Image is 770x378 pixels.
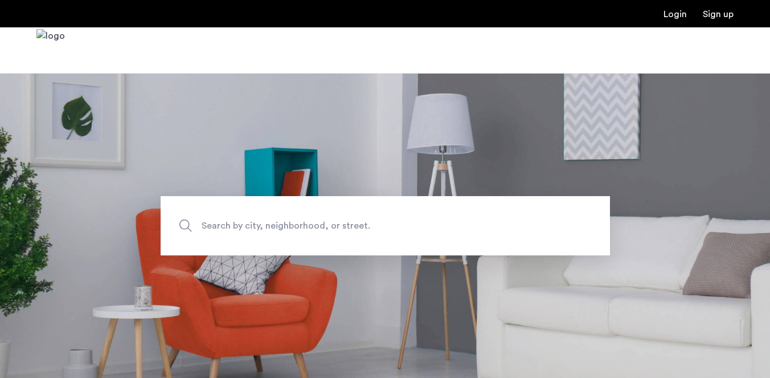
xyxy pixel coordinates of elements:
[202,218,516,233] span: Search by city, neighborhood, or street.
[36,29,65,72] img: logo
[663,10,687,19] a: Login
[161,196,610,255] input: Apartment Search
[36,29,65,72] a: Cazamio Logo
[703,10,734,19] a: Registration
